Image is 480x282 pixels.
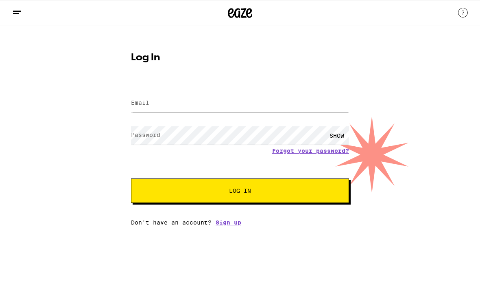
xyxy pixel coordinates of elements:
div: SHOW [325,126,349,145]
a: Forgot your password? [272,148,349,154]
h1: Log In [131,53,349,63]
a: Sign up [216,219,241,226]
span: Log In [229,188,251,194]
input: Email [131,94,349,112]
label: Email [131,99,149,106]
button: Log In [131,178,349,203]
label: Password [131,132,160,138]
div: Don't have an account? [131,219,349,226]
